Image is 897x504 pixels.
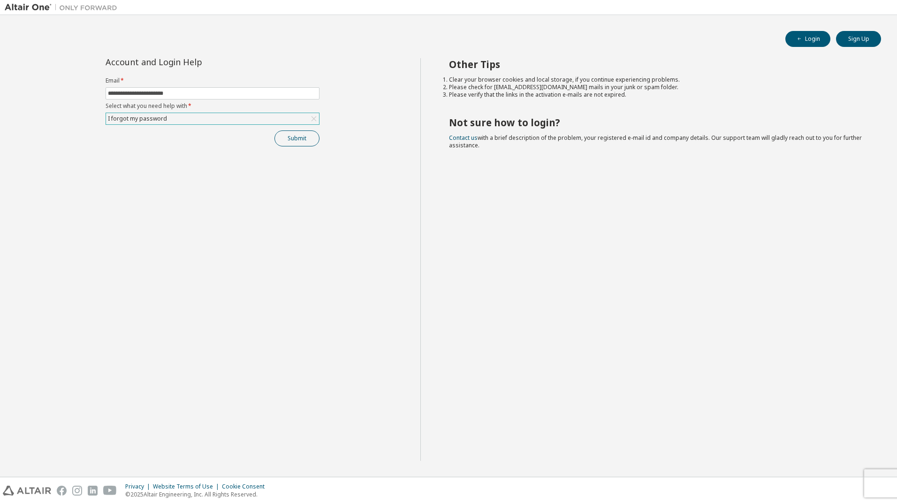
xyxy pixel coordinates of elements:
[449,134,478,142] a: Contact us
[72,486,82,496] img: instagram.svg
[274,130,319,146] button: Submit
[106,77,319,84] label: Email
[106,113,319,124] div: I forgot my password
[88,486,98,496] img: linkedin.svg
[449,91,865,99] li: Please verify that the links in the activation e-mails are not expired.
[5,3,122,12] img: Altair One
[106,114,168,124] div: I forgot my password
[449,76,865,84] li: Clear your browser cookies and local storage, if you continue experiencing problems.
[125,483,153,490] div: Privacy
[153,483,222,490] div: Website Terms of Use
[449,116,865,129] h2: Not sure how to login?
[57,486,67,496] img: facebook.svg
[785,31,830,47] button: Login
[125,490,270,498] p: © 2025 Altair Engineering, Inc. All Rights Reserved.
[449,84,865,91] li: Please check for [EMAIL_ADDRESS][DOMAIN_NAME] mails in your junk or spam folder.
[449,134,862,149] span: with a brief description of the problem, your registered e-mail id and company details. Our suppo...
[449,58,865,70] h2: Other Tips
[106,102,319,110] label: Select what you need help with
[106,58,277,66] div: Account and Login Help
[836,31,881,47] button: Sign Up
[3,486,51,496] img: altair_logo.svg
[222,483,270,490] div: Cookie Consent
[103,486,117,496] img: youtube.svg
